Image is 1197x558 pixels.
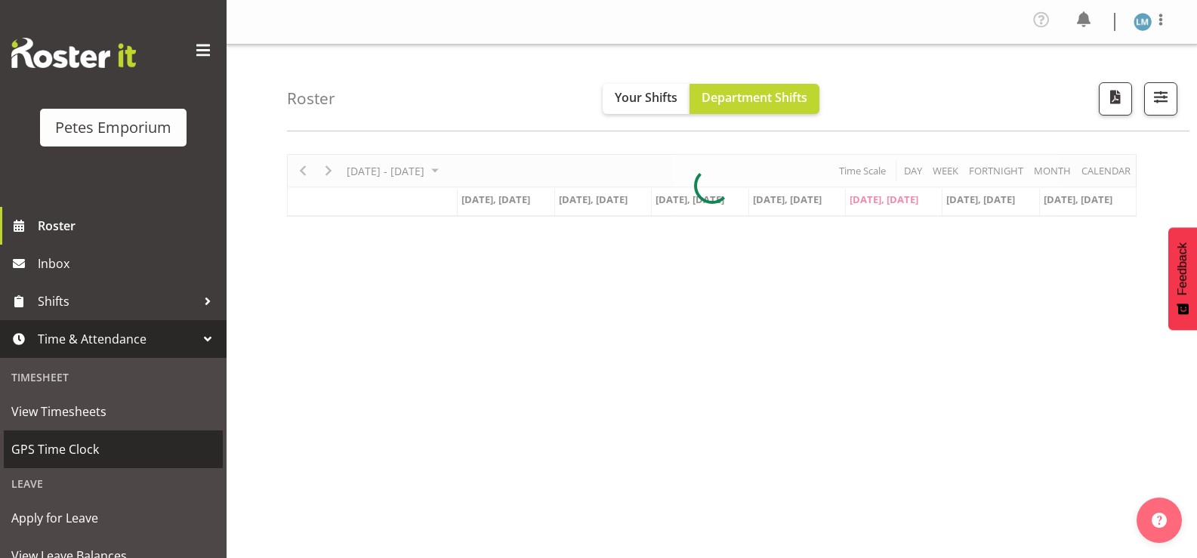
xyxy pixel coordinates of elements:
h4: Roster [287,90,335,107]
span: Department Shifts [702,89,807,106]
span: Inbox [38,252,219,275]
div: Timesheet [4,362,223,393]
span: Feedback [1176,242,1189,295]
button: Department Shifts [690,84,819,114]
span: Apply for Leave [11,507,215,529]
button: Filter Shifts [1144,82,1177,116]
span: Time & Attendance [38,328,196,350]
button: Download a PDF of the roster according to the set date range. [1099,82,1132,116]
img: Rosterit website logo [11,38,136,68]
div: Petes Emporium [55,116,171,139]
img: lianne-morete5410.jpg [1134,13,1152,31]
span: Shifts [38,290,196,313]
span: View Timesheets [11,400,215,423]
a: View Timesheets [4,393,223,430]
img: help-xxl-2.png [1152,513,1167,528]
button: Feedback - Show survey [1168,227,1197,330]
button: Your Shifts [603,84,690,114]
a: Apply for Leave [4,499,223,537]
a: GPS Time Clock [4,430,223,468]
span: Your Shifts [615,89,677,106]
div: Leave [4,468,223,499]
span: GPS Time Clock [11,438,215,461]
span: Roster [38,214,219,237]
